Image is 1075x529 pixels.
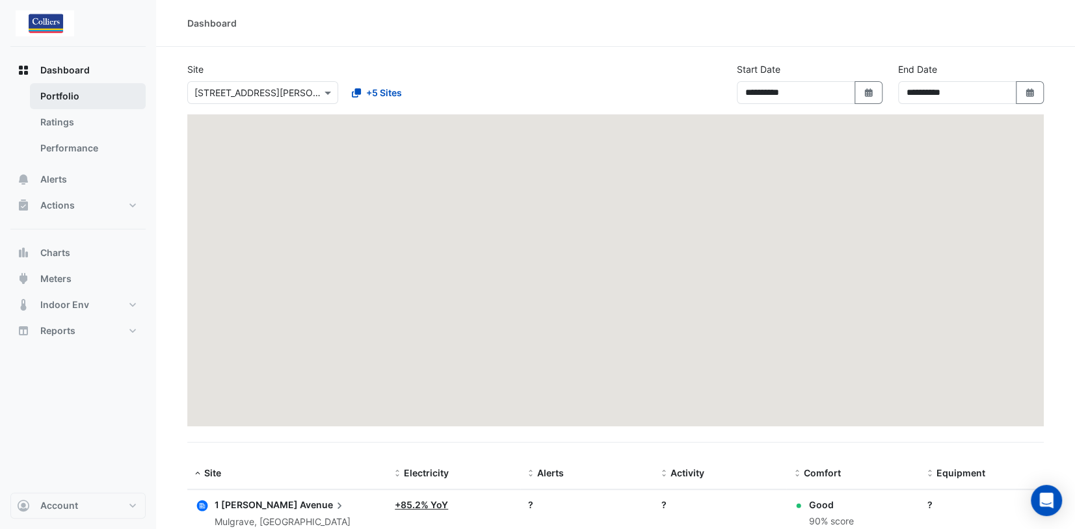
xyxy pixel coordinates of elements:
app-icon: Alerts [17,173,30,186]
div: ? [661,498,779,511]
span: Equipment [936,467,985,478]
button: Charts [10,240,146,266]
div: Open Intercom Messenger [1031,485,1062,516]
span: Alerts [537,467,564,478]
span: Meters [40,272,72,285]
span: Actions [40,199,75,212]
div: ? [528,498,646,511]
button: Actions [10,192,146,218]
label: End Date [898,62,937,76]
span: Site [204,467,221,478]
span: Electricity [404,467,449,478]
span: Reports [40,324,75,337]
fa-icon: Select Date [863,87,875,98]
button: Account [10,493,146,519]
a: Ratings [30,109,146,135]
app-icon: Indoor Env [17,298,30,311]
app-icon: Charts [17,246,30,259]
span: Avenue [300,498,346,512]
button: Dashboard [10,57,146,83]
label: Site [187,62,204,76]
div: Dashboard [10,83,146,166]
a: +85.2% YoY [395,499,448,510]
button: Alerts [10,166,146,192]
a: Portfolio [30,83,146,109]
app-icon: Actions [17,199,30,212]
a: Performance [30,135,146,161]
label: Start Date [737,62,780,76]
img: Company Logo [16,10,74,36]
app-icon: Meters [17,272,30,285]
span: Activity [670,467,704,478]
button: Meters [10,266,146,292]
span: +5 Sites [366,86,402,99]
span: Dashboard [40,64,90,77]
div: ? [927,498,1045,511]
button: +5 Sites [343,81,410,104]
app-icon: Reports [17,324,30,337]
button: Indoor Env [10,292,146,318]
span: Comfort [803,467,840,478]
div: Good [808,498,853,511]
span: 1 [PERSON_NAME] [215,499,298,510]
div: 90% score [808,514,853,529]
fa-icon: Select Date [1024,87,1036,98]
span: Account [40,499,78,512]
button: Reports [10,318,146,344]
span: Alerts [40,173,67,186]
div: Dashboard [187,16,237,30]
span: Charts [40,246,70,259]
span: Indoor Env [40,298,89,311]
app-icon: Dashboard [17,64,30,77]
